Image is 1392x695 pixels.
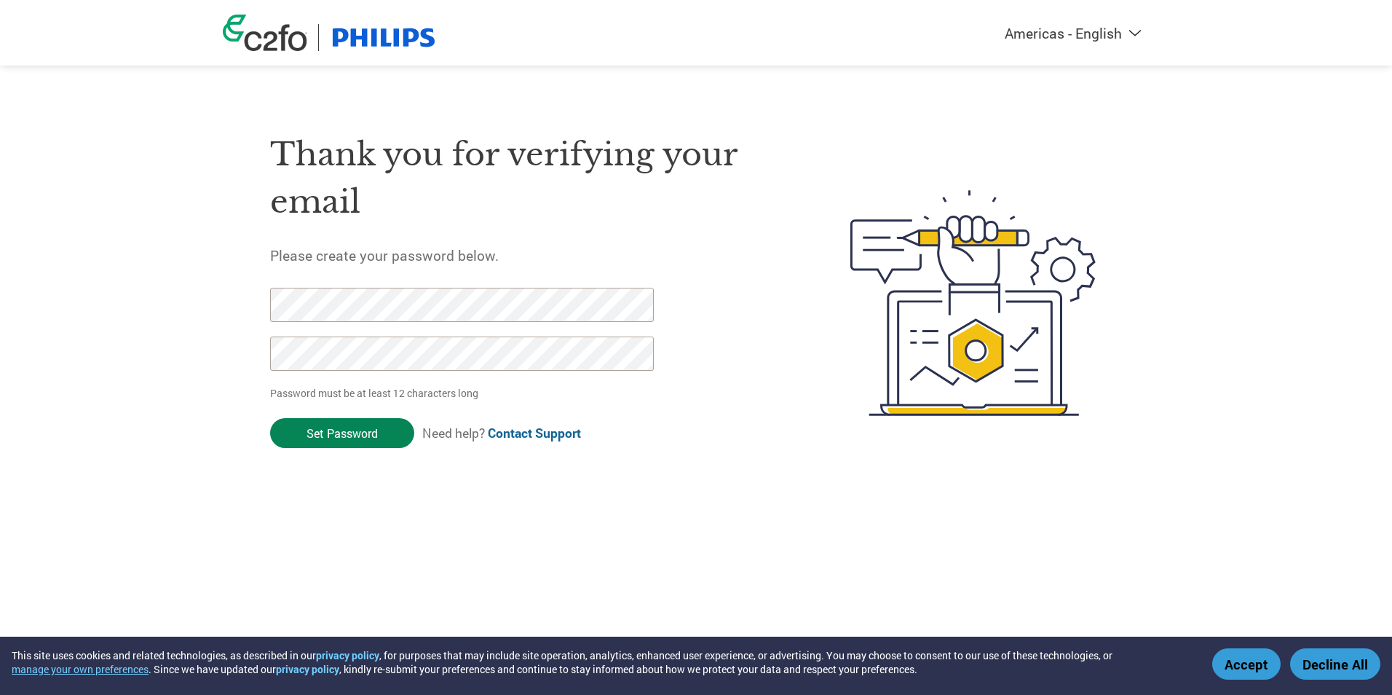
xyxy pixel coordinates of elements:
h1: Thank you for verifying your email [270,131,781,225]
img: c2fo logo [223,15,307,51]
img: create-password [824,110,1123,496]
button: Decline All [1290,648,1380,680]
span: Need help? [422,425,581,441]
a: privacy policy [276,662,339,676]
a: privacy policy [316,648,379,662]
p: Password must be at least 12 characters long [270,385,659,401]
input: Set Password [270,418,414,448]
button: Accept [1212,648,1281,680]
h5: Please create your password below. [270,246,781,264]
div: This site uses cookies and related technologies, as described in our , for purposes that may incl... [12,648,1191,676]
img: Philips [330,24,438,51]
button: manage your own preferences [12,662,149,676]
a: Contact Support [488,425,581,441]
